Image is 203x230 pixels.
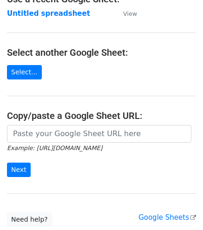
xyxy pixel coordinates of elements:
a: Need help? [7,212,52,227]
small: View [123,10,137,17]
a: Select... [7,65,42,79]
a: Google Sheets [138,213,196,222]
small: Example: [URL][DOMAIN_NAME] [7,145,102,151]
input: Next [7,163,31,177]
a: Untitled spreadsheet [7,9,90,18]
input: Paste your Google Sheet URL here [7,125,191,143]
iframe: Chat Widget [157,185,203,230]
h4: Select another Google Sheet: [7,47,196,58]
a: View [114,9,137,18]
h4: Copy/paste a Google Sheet URL: [7,110,196,121]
